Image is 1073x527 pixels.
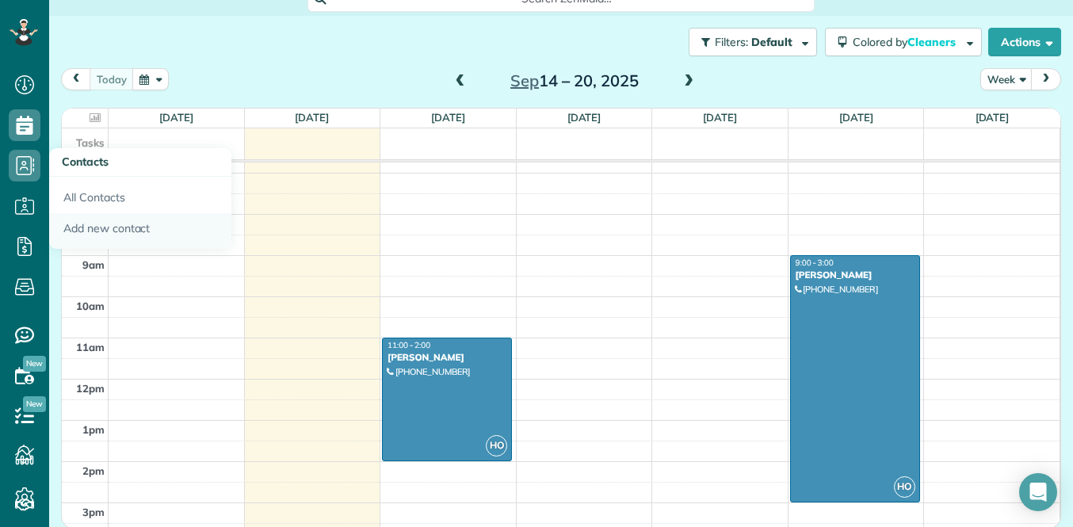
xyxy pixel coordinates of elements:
button: Actions [988,28,1061,56]
div: [PERSON_NAME] [795,269,915,281]
span: 12pm [76,382,105,395]
a: [DATE] [976,111,1010,124]
span: 3pm [82,506,105,518]
div: Open Intercom Messenger [1019,473,1057,511]
a: Filters: Default [681,28,817,56]
a: [DATE] [295,111,329,124]
button: today [90,68,134,90]
button: next [1031,68,1061,90]
button: prev [61,68,91,90]
span: 9am [82,258,105,271]
button: Colored byCleaners [825,28,982,56]
a: Add new contact [49,213,231,250]
span: Tasks [76,136,105,149]
button: Week [980,68,1033,90]
span: New [23,396,46,412]
span: 9:00 - 3:00 [796,258,834,268]
div: [PERSON_NAME] [387,352,507,363]
span: 2pm [82,464,105,477]
span: 11am [76,341,105,353]
span: Colored by [853,35,961,49]
a: [DATE] [839,111,873,124]
span: HO [486,435,507,456]
a: [DATE] [159,111,193,124]
span: 10am [76,300,105,312]
span: New [23,356,46,372]
span: 11:00 - 2:00 [388,340,430,350]
h2: 14 – 20, 2025 [475,72,674,90]
span: Cleaners [907,35,958,49]
button: Filters: Default [689,28,817,56]
a: All Contacts [49,177,231,213]
span: Filters: [715,35,748,49]
span: Contacts [62,155,109,169]
span: Default [751,35,793,49]
a: [DATE] [703,111,737,124]
span: HO [894,476,915,498]
a: [DATE] [567,111,601,124]
a: [DATE] [431,111,465,124]
span: Sep [510,71,539,90]
span: 1pm [82,423,105,436]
